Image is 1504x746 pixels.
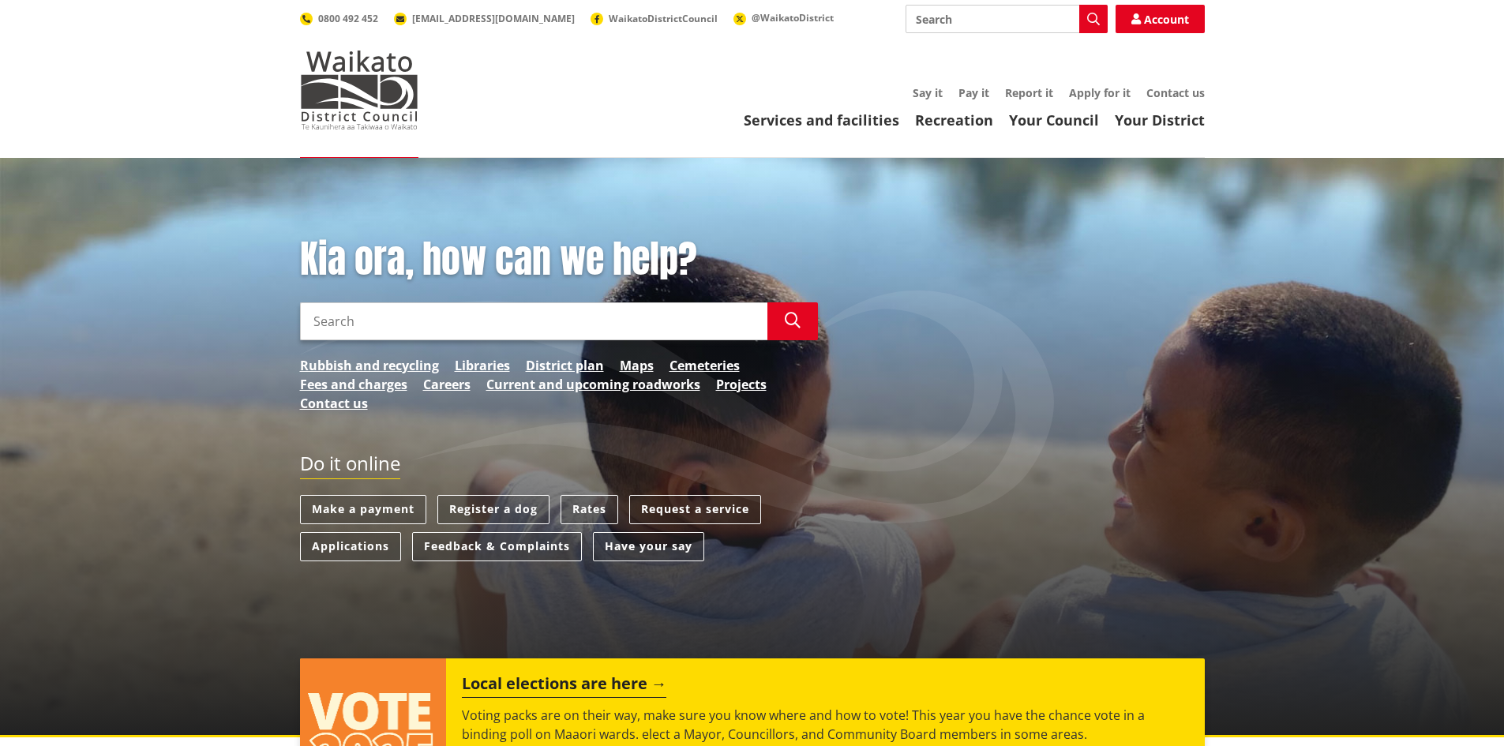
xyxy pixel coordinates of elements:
a: Apply for it [1069,85,1131,100]
p: Voting packs are on their way, make sure you know where and how to vote! This year you have the c... [462,706,1188,744]
span: @WaikatoDistrict [752,11,834,24]
a: Cemeteries [669,356,740,375]
a: Report it [1005,85,1053,100]
a: Make a payment [300,495,426,524]
a: Recreation [915,111,993,129]
a: Account [1116,5,1205,33]
a: Fees and charges [300,375,407,394]
a: Say it [913,85,943,100]
a: [EMAIL_ADDRESS][DOMAIN_NAME] [394,12,575,25]
h1: Kia ora, how can we help? [300,237,818,283]
a: Current and upcoming roadworks [486,375,700,394]
input: Search input [300,302,767,340]
input: Search input [906,5,1108,33]
span: 0800 492 452 [318,12,378,25]
a: Maps [620,356,654,375]
a: Applications [300,532,401,561]
a: Libraries [455,356,510,375]
a: Careers [423,375,471,394]
a: Register a dog [437,495,549,524]
a: @WaikatoDistrict [733,11,834,24]
img: Waikato District Council - Te Kaunihera aa Takiwaa o Waikato [300,51,418,129]
a: Rates [561,495,618,524]
span: WaikatoDistrictCouncil [609,12,718,25]
a: Rubbish and recycling [300,356,439,375]
a: Contact us [1146,85,1205,100]
a: Your District [1115,111,1205,129]
a: Request a service [629,495,761,524]
h2: Do it online [300,452,400,480]
a: Contact us [300,394,368,413]
a: Your Council [1009,111,1099,129]
a: Services and facilities [744,111,899,129]
h2: Local elections are here [462,674,666,698]
a: 0800 492 452 [300,12,378,25]
a: WaikatoDistrictCouncil [591,12,718,25]
a: Have your say [593,532,704,561]
a: Projects [716,375,767,394]
a: Pay it [958,85,989,100]
a: District plan [526,356,604,375]
a: Feedback & Complaints [412,532,582,561]
span: [EMAIL_ADDRESS][DOMAIN_NAME] [412,12,575,25]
